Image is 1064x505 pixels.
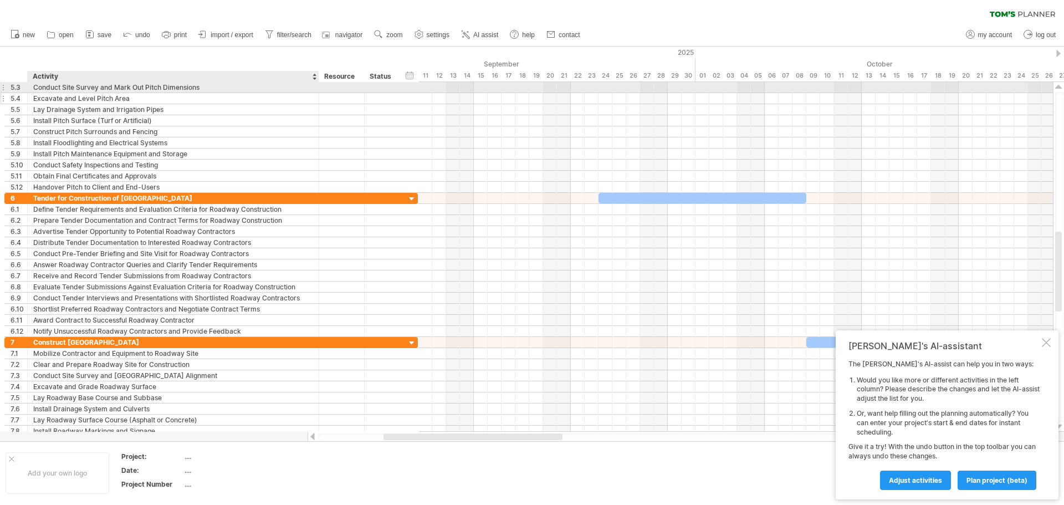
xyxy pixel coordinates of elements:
div: Monday, 13 October 2025 [862,70,876,81]
span: new [23,31,35,39]
div: Wednesday, 1 October 2025 [695,70,709,81]
div: Obtain Final Certificates and Approvals [33,171,313,181]
a: settings [412,28,453,42]
span: save [98,31,111,39]
span: AI assist [473,31,498,39]
div: Install Drainage System and Culverts [33,404,313,414]
div: Saturday, 18 October 2025 [931,70,945,81]
a: filter/search [262,28,315,42]
a: contact [544,28,584,42]
div: 5.12 [11,182,27,192]
div: Install Pitch Surface (Turf or Artificial) [33,115,313,126]
a: help [507,28,538,42]
div: 7.4 [11,381,27,392]
div: 5.8 [11,137,27,148]
div: .... [185,480,278,489]
div: 5.11 [11,171,27,181]
div: 5.3 [11,82,27,93]
div: Saturday, 13 September 2025 [446,70,460,81]
a: new [8,28,38,42]
a: Adjust activities [880,471,951,490]
span: settings [427,31,449,39]
div: 7.7 [11,415,27,425]
div: Resource [324,71,358,82]
div: 6 [11,193,27,203]
a: my account [963,28,1015,42]
a: print [159,28,190,42]
div: Thursday, 18 September 2025 [515,70,529,81]
div: Monday, 22 September 2025 [571,70,585,81]
div: .... [185,466,278,475]
div: Tuesday, 16 September 2025 [488,70,502,81]
div: 7.6 [11,404,27,414]
div: Answer Roadway Contractor Queries and Clarify Tender Requirements [33,259,313,270]
div: Excavate and Grade Roadway Surface [33,381,313,392]
div: [PERSON_NAME]'s AI-assistant [848,340,1040,351]
div: 7.3 [11,370,27,381]
div: 7.2 [11,359,27,370]
span: contact [559,31,580,39]
div: 7.1 [11,348,27,359]
div: Friday, 10 October 2025 [820,70,834,81]
div: 7.8 [11,426,27,436]
div: Evaluate Tender Submissions Against Evaluation Criteria for Roadway Construction [33,282,313,292]
div: Lay Roadway Base Course and Subbase [33,392,313,403]
a: save [83,28,115,42]
div: 6.2 [11,215,27,226]
div: 6.4 [11,237,27,248]
div: 5.7 [11,126,27,137]
div: Tuesday, 23 September 2025 [585,70,598,81]
div: Conduct Site Survey and [GEOGRAPHIC_DATA] Alignment [33,370,313,381]
div: Lay Drainage System and Irrigation Pipes [33,104,313,115]
div: Sunday, 12 October 2025 [848,70,862,81]
div: Conduct Safety Inspections and Testing [33,160,313,170]
div: 5.10 [11,160,27,170]
div: Saturday, 11 October 2025 [834,70,848,81]
span: plan project (beta) [966,476,1027,484]
div: Award Contract to Successful Roadway Contractor [33,315,313,325]
div: Install Roadway Markings and Signage [33,426,313,436]
div: Thursday, 9 October 2025 [806,70,820,81]
div: Monday, 20 October 2025 [959,70,973,81]
div: Sunday, 26 October 2025 [1042,70,1056,81]
div: Thursday, 25 September 2025 [612,70,626,81]
div: Saturday, 25 October 2025 [1028,70,1042,81]
div: Tuesday, 21 October 2025 [973,70,986,81]
div: Project: [121,452,182,461]
div: Monday, 6 October 2025 [765,70,779,81]
div: Friday, 24 October 2025 [1014,70,1028,81]
div: Conduct Pre-Tender Briefing and Site Visit for Roadway Contractors [33,248,313,259]
div: 6.3 [11,226,27,237]
a: zoom [371,28,406,42]
span: help [522,31,535,39]
div: Sunday, 19 October 2025 [945,70,959,81]
a: log out [1021,28,1059,42]
div: Saturday, 27 September 2025 [640,70,654,81]
div: Monday, 29 September 2025 [668,70,682,81]
div: Excavate and Level Pitch Area [33,93,313,104]
div: Wednesday, 15 October 2025 [889,70,903,81]
div: Friday, 17 October 2025 [917,70,931,81]
div: Mobilize Contractor and Equipment to Roadway Site [33,348,313,359]
div: Friday, 12 September 2025 [432,70,446,81]
div: Project Number [121,480,182,489]
div: Saturday, 20 September 2025 [543,70,557,81]
div: Clear and Prepare Roadway Site for Construction [33,359,313,370]
div: 5.5 [11,104,27,115]
div: 5.6 [11,115,27,126]
span: navigator [335,31,362,39]
div: Notify Unsuccessful Roadway Contractors and Provide Feedback [33,326,313,336]
div: Thursday, 23 October 2025 [1000,70,1014,81]
span: undo [135,31,150,39]
div: 6.8 [11,282,27,292]
div: Friday, 26 September 2025 [626,70,640,81]
div: Construct Pitch Surrounds and Fencing [33,126,313,137]
div: Tuesday, 14 October 2025 [876,70,889,81]
div: Define Tender Requirements and Evaluation Criteria for Roadway Construction [33,204,313,215]
div: Wednesday, 24 September 2025 [598,70,612,81]
div: Conduct Tender Interviews and Presentations with Shortlisted Roadway Contractors [33,293,313,303]
span: open [59,31,74,39]
div: Wednesday, 17 September 2025 [502,70,515,81]
div: Sunday, 14 September 2025 [460,70,474,81]
div: Friday, 3 October 2025 [723,70,737,81]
